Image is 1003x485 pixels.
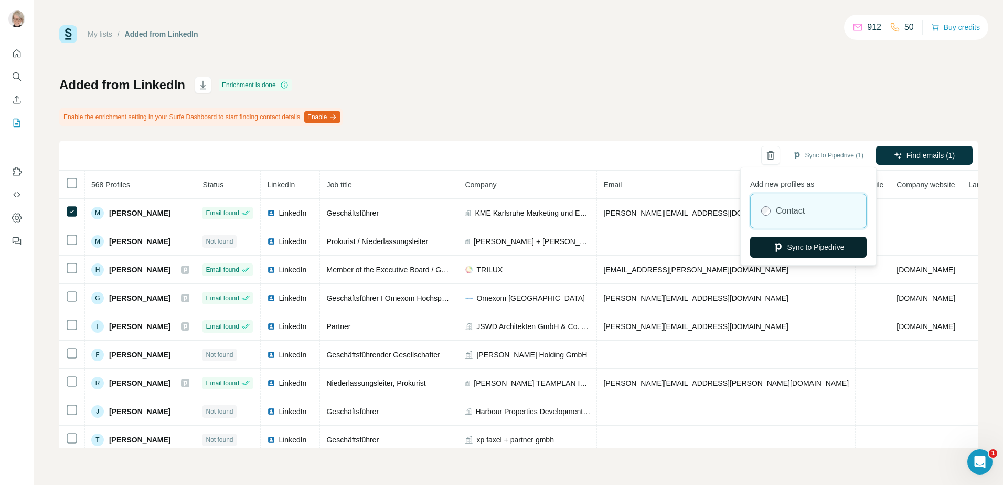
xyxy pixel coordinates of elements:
span: [PERSON_NAME] [109,321,170,332]
button: Dashboard [8,208,25,227]
button: Use Surfe API [8,185,25,204]
span: LinkedIn [279,208,306,218]
span: xp faxel + partner gmbh [476,435,553,445]
span: LinkedIn [279,435,306,445]
span: [PERSON_NAME] [109,406,170,417]
span: [EMAIL_ADDRESS][PERSON_NAME][DOMAIN_NAME] [603,266,788,274]
span: KME Karlsruhe Marketing und Event GmbH [475,208,590,218]
span: Harbour Properties Development GmbH [476,406,591,417]
button: Use Surfe on LinkedIn [8,162,25,181]
span: Find emails (1) [906,150,955,161]
span: Company [465,181,496,189]
span: [PERSON_NAME] [109,435,170,445]
button: Buy credits [931,20,980,35]
div: Enable the enrichment setting in your Surfe Dashboard to start finding contact details [59,108,343,126]
a: My lists [88,30,112,38]
span: [PERSON_NAME] [109,236,170,247]
div: J [91,405,104,418]
span: Geschäftsführer I Omexom Hochspannung GmbH I Omexom Austria GmbH [326,294,573,302]
span: Email found [206,293,239,303]
img: LinkedIn logo [267,351,275,359]
span: [PERSON_NAME] [109,208,170,218]
div: M [91,207,104,219]
span: LinkedIn [267,181,295,189]
span: LinkedIn [279,378,306,388]
img: Surfe Logo [59,25,77,43]
span: Job title [326,181,351,189]
span: Email [603,181,622,189]
div: Enrichment is done [219,79,292,91]
button: Quick start [8,44,25,63]
iframe: Intercom live chat [967,449,993,475]
span: Email found [206,265,239,275]
span: [DOMAIN_NAME] [897,266,955,274]
span: Landline [968,181,996,189]
img: LinkedIn logo [267,379,275,387]
span: Status [202,181,223,189]
span: [PERSON_NAME][EMAIL_ADDRESS][DOMAIN_NAME] [603,209,788,217]
span: Not found [206,435,233,445]
button: Feedback [8,231,25,250]
span: LinkedIn [279,406,306,417]
p: Add new profiles as [750,175,867,189]
span: [PERSON_NAME][EMAIL_ADDRESS][DOMAIN_NAME] [603,294,788,302]
div: T [91,434,104,446]
button: Sync to Pipedrive [750,237,867,258]
span: Email found [206,378,239,388]
li: / [118,29,120,39]
span: [PERSON_NAME][EMAIL_ADDRESS][DOMAIN_NAME] [603,322,788,331]
span: [DOMAIN_NAME] [897,294,955,302]
span: LinkedIn [279,321,306,332]
div: R [91,377,104,389]
span: Geschäftsführer [326,436,379,444]
span: LinkedIn [279,293,306,303]
button: My lists [8,113,25,132]
span: Email found [206,208,239,218]
img: LinkedIn logo [267,436,275,444]
button: Enable [304,111,340,123]
span: 1 [989,449,997,458]
span: [DOMAIN_NAME] [897,322,955,331]
img: LinkedIn logo [267,322,275,331]
span: LinkedIn [279,236,306,247]
span: Member of the Executive Board / Geschäftsführer / CEO [326,266,509,274]
img: LinkedIn logo [267,294,275,302]
div: H [91,263,104,276]
div: Added from LinkedIn [125,29,198,39]
span: [PERSON_NAME] + [PERSON_NAME] Architekten AG [474,236,591,247]
span: 568 Profiles [91,181,130,189]
span: [PERSON_NAME][EMAIL_ADDRESS][PERSON_NAME][DOMAIN_NAME] [603,379,849,387]
label: Contact [776,205,805,217]
span: Company website [897,181,955,189]
span: Geschäftsführer [326,407,379,416]
span: [PERSON_NAME] Holding GmbH [476,350,587,360]
span: [PERSON_NAME] [109,350,170,360]
span: Geschäftsführender Gesellschafter [326,351,440,359]
img: company-logo [465,294,473,302]
div: G [91,292,104,304]
span: Niederlassungsleiter, Prokurist [326,379,425,387]
span: Not found [206,407,233,416]
span: LinkedIn [279,265,306,275]
h1: Added from LinkedIn [59,77,185,93]
img: LinkedIn logo [267,266,275,274]
span: Partner [326,322,350,331]
p: 50 [904,21,914,34]
div: T [91,320,104,333]
span: Omexom [GEOGRAPHIC_DATA] [476,293,584,303]
span: Geschäftsführer [326,209,379,217]
button: Enrich CSV [8,90,25,109]
span: Not found [206,237,233,246]
span: Prokurist / Niederlassungsleiter [326,237,428,246]
div: M [91,235,104,248]
span: Not found [206,350,233,360]
img: LinkedIn logo [267,209,275,217]
img: LinkedIn logo [267,407,275,416]
span: [PERSON_NAME] [109,293,170,303]
span: JSWD Architekten GmbH & Co. KG [476,321,590,332]
img: Avatar [8,10,25,27]
div: F [91,349,104,361]
button: Search [8,67,25,86]
span: Email found [206,322,239,331]
span: [PERSON_NAME] [109,378,170,388]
